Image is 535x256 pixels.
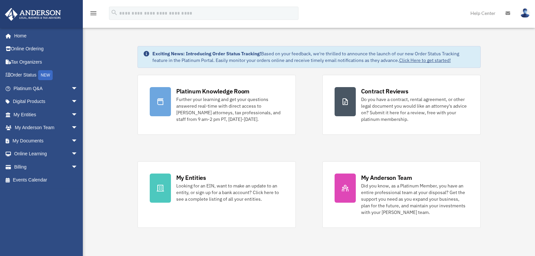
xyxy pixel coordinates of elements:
[5,82,88,95] a: Platinum Q&Aarrow_drop_down
[89,12,97,17] a: menu
[137,161,296,228] a: My Entities Looking for an EIN, want to make an update to an entity, or sign up for a bank accoun...
[89,9,97,17] i: menu
[361,174,412,182] div: My Anderson Team
[5,55,88,69] a: Tax Organizers
[361,87,408,95] div: Contract Reviews
[5,95,88,108] a: Digital Productsarrow_drop_down
[152,51,261,57] strong: Exciting News: Introducing Order Status Tracking!
[137,75,296,135] a: Platinum Knowledge Room Further your learning and get your questions answered real-time with dire...
[71,121,84,135] span: arrow_drop_down
[38,70,53,80] div: NEW
[361,182,468,216] div: Did you know, as a Platinum Member, you have an entire professional team at your disposal? Get th...
[5,29,84,42] a: Home
[176,96,284,123] div: Further your learning and get your questions answered real-time with direct access to [PERSON_NAM...
[5,147,88,161] a: Online Learningarrow_drop_down
[361,96,468,123] div: Do you have a contract, rental agreement, or other legal document you would like an attorney's ad...
[152,50,475,64] div: Based on your feedback, we're thrilled to announce the launch of our new Order Status Tracking fe...
[322,161,481,228] a: My Anderson Team Did you know, as a Platinum Member, you have an entire professional team at your...
[71,134,84,148] span: arrow_drop_down
[111,9,118,16] i: search
[71,147,84,161] span: arrow_drop_down
[71,160,84,174] span: arrow_drop_down
[3,8,63,21] img: Anderson Advisors Platinum Portal
[5,121,88,134] a: My Anderson Teamarrow_drop_down
[176,87,250,95] div: Platinum Knowledge Room
[71,95,84,109] span: arrow_drop_down
[5,174,88,187] a: Events Calendar
[322,75,481,135] a: Contract Reviews Do you have a contract, rental agreement, or other legal document you would like...
[71,82,84,95] span: arrow_drop_down
[71,108,84,122] span: arrow_drop_down
[176,174,206,182] div: My Entities
[5,160,88,174] a: Billingarrow_drop_down
[399,57,451,63] a: Click Here to get started!
[520,8,530,18] img: User Pic
[5,134,88,147] a: My Documentsarrow_drop_down
[5,42,88,56] a: Online Ordering
[5,108,88,121] a: My Entitiesarrow_drop_down
[176,182,284,202] div: Looking for an EIN, want to make an update to an entity, or sign up for a bank account? Click her...
[5,69,88,82] a: Order StatusNEW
